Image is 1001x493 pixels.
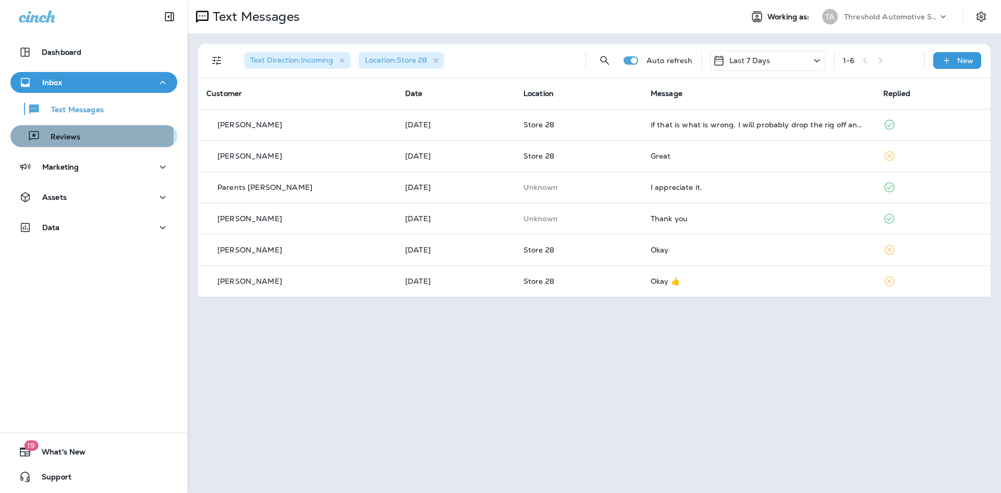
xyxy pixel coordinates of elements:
div: Okay 👍 [651,277,866,285]
button: Marketing [10,157,177,177]
p: Marketing [42,163,79,171]
span: Store 28 [523,245,554,255]
div: Thank you [651,214,866,223]
p: Last 7 Days [729,56,771,65]
p: Sep 5, 2025 12:43 PM [405,246,507,254]
span: Customer [206,89,242,98]
div: Great [651,152,866,160]
span: Location : Store 28 [365,55,427,65]
div: 1 - 6 [843,56,854,65]
span: Store 28 [523,120,554,129]
button: Assets [10,187,177,208]
span: Message [651,89,682,98]
p: Text Messages [209,9,300,25]
button: Filters [206,50,227,71]
button: 19What's New [10,441,177,462]
div: Okay [651,246,866,254]
p: Sep 5, 2025 01:01 PM [405,214,507,223]
span: 19 [24,440,38,451]
span: Store 28 [523,276,554,286]
button: Dashboard [10,42,177,63]
div: Text Direction:Incoming [244,52,350,69]
span: Date [405,89,423,98]
span: Support [31,473,71,485]
span: Text Direction : Incoming [250,55,333,65]
p: Text Messages [41,105,104,115]
button: Inbox [10,72,177,93]
p: Sep 8, 2025 02:32 PM [405,121,507,129]
button: Collapse Sidebar [155,6,184,27]
p: Assets [42,193,67,201]
span: What's New [31,448,86,460]
p: Sep 8, 2025 12:52 PM [405,152,507,160]
button: Data [10,217,177,238]
button: Settings [972,7,991,26]
p: [PERSON_NAME] [217,277,282,285]
p: Sep 5, 2025 12:32 PM [405,277,507,285]
button: Support [10,466,177,487]
p: New [957,56,973,65]
p: Inbox [42,78,62,87]
button: Search Messages [594,50,615,71]
span: Location [523,89,554,98]
p: This customer does not have a last location and the phone number they messaged is not assigned to... [523,183,634,191]
span: Replied [883,89,910,98]
p: [PERSON_NAME] [217,214,282,223]
div: Location:Store 28 [359,52,444,69]
p: [PERSON_NAME] [217,152,282,160]
div: if that is what is wrong. I will probably drop the rig off and come back for it closer to 5 if th... [651,121,866,129]
p: This customer does not have a last location and the phone number they messaged is not assigned to... [523,214,634,223]
div: TA [822,9,838,25]
div: I appreciate it. [651,183,866,191]
p: Parents [PERSON_NAME] [217,183,312,191]
span: Working as: [767,13,812,21]
p: Threshold Automotive Service dba Grease Monkey [844,13,938,21]
button: Text Messages [10,98,177,120]
p: Dashboard [42,48,81,56]
span: Store 28 [523,151,554,161]
p: [PERSON_NAME] [217,121,282,129]
p: [PERSON_NAME] [217,246,282,254]
button: Reviews [10,125,177,147]
p: Sep 5, 2025 01:13 PM [405,183,507,191]
p: Auto refresh [646,56,693,65]
p: Reviews [40,133,80,142]
p: Data [42,223,60,232]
